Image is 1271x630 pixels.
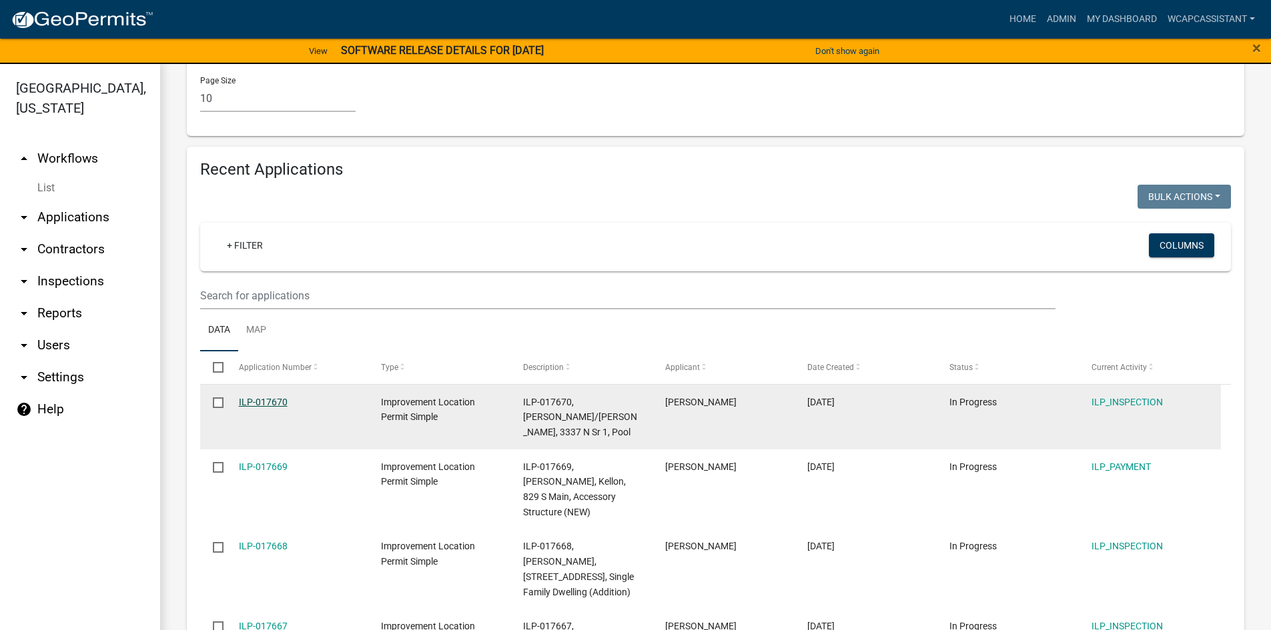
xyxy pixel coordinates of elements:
[200,282,1055,309] input: Search for applications
[949,461,997,472] span: In Progress
[523,461,626,517] span: ILP-017669, Holsinger, Kellon, 829 S Main, Accessory Structure (NEW)
[653,351,795,383] datatable-header-cell: Applicant
[523,363,564,372] span: Description
[200,160,1231,179] h4: Recent Applications
[795,351,937,383] datatable-header-cell: Date Created
[239,363,312,372] span: Application Number
[381,363,398,372] span: Type
[1041,7,1082,32] a: Admin
[200,351,226,383] datatable-header-cell: Select
[239,461,288,472] a: ILP-017669
[949,541,997,551] span: In Progress
[807,363,854,372] span: Date Created
[665,363,700,372] span: Applicant
[1004,7,1041,32] a: Home
[665,461,737,472] span: Kellon Holsinger
[16,369,32,385] i: arrow_drop_down
[16,337,32,353] i: arrow_drop_down
[1138,185,1231,209] button: Bulk Actions
[665,541,737,551] span: ronnie bryant
[226,351,368,383] datatable-header-cell: Application Number
[341,44,544,57] strong: SOFTWARE RELEASE DETAILS FOR [DATE]
[1092,541,1163,551] a: ILP_INSPECTION
[1082,7,1162,32] a: My Dashboard
[238,309,274,352] a: Map
[16,305,32,321] i: arrow_drop_down
[16,209,32,225] i: arrow_drop_down
[949,363,973,372] span: Status
[807,541,835,551] span: 09/09/2025
[381,397,475,423] span: Improvement Location Permit Simple
[523,541,634,597] span: ILP-017668, Bryant, Ronnie L, 1207 W Central, Single Family Dwelling (Addition)
[1149,233,1214,257] button: Columns
[16,401,32,417] i: help
[937,351,1079,383] datatable-header-cell: Status
[1092,461,1151,472] a: ILP_PAYMENT
[1252,40,1261,56] button: Close
[16,273,32,289] i: arrow_drop_down
[381,461,475,487] span: Improvement Location Permit Simple
[304,40,333,62] a: View
[200,309,238,352] a: Data
[16,151,32,167] i: arrow_drop_up
[1252,39,1261,57] span: ×
[523,397,637,438] span: ILP-017670, Hiday, Kevin Brent/Stephanie Lyn, 3337 N Sr 1, Pool
[1092,397,1163,407] a: ILP_INSPECTION
[239,541,288,551] a: ILP-017668
[216,233,274,257] a: + Filter
[1079,351,1221,383] datatable-header-cell: Current Activity
[807,397,835,407] span: 09/10/2025
[368,351,510,383] datatable-header-cell: Type
[1092,363,1147,372] span: Current Activity
[381,541,475,567] span: Improvement Location Permit Simple
[810,40,885,62] button: Don't show again
[510,351,653,383] datatable-header-cell: Description
[949,397,997,407] span: In Progress
[239,397,288,407] a: ILP-017670
[1162,7,1260,32] a: wcapcassistant
[665,397,737,407] span: Clinton R Ousley
[16,241,32,257] i: arrow_drop_down
[807,461,835,472] span: 09/09/2025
